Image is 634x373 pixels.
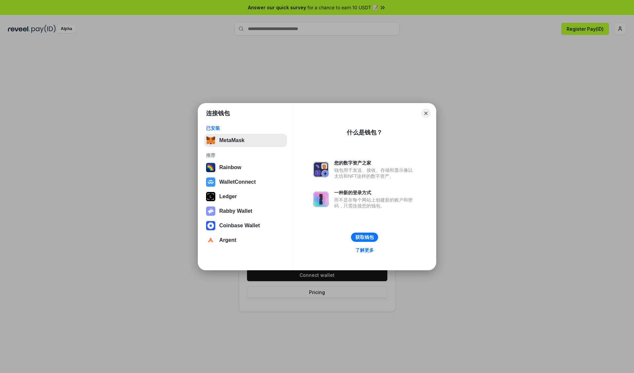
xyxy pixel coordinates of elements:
[206,236,215,245] img: svg+xml,%3Csvg%20width%3D%2228%22%20height%3D%2228%22%20viewBox%3D%220%200%2028%2028%22%20fill%3D...
[421,109,431,118] button: Close
[206,152,285,158] div: 推荐
[219,237,236,243] div: Argent
[206,109,230,117] h1: 连接钱包
[355,247,374,253] div: 了解更多
[206,136,215,145] img: svg+xml,%3Csvg%20fill%3D%22none%22%20height%3D%2233%22%20viewBox%3D%220%200%2035%2033%22%20width%...
[334,160,416,166] div: 您的数字资产之家
[206,163,215,172] img: svg+xml,%3Csvg%20width%3D%22120%22%20height%3D%22120%22%20viewBox%3D%220%200%20120%20120%22%20fil...
[206,192,215,201] img: svg+xml,%3Csvg%20xmlns%3D%22http%3A%2F%2Fwww.w3.org%2F2000%2Fsvg%22%20width%3D%2228%22%20height%3...
[206,206,215,216] img: svg+xml,%3Csvg%20xmlns%3D%22http%3A%2F%2Fwww.w3.org%2F2000%2Fsvg%22%20fill%3D%22none%22%20viewBox...
[219,165,241,170] div: Rainbow
[313,162,329,177] img: svg+xml,%3Csvg%20xmlns%3D%22http%3A%2F%2Fwww.w3.org%2F2000%2Fsvg%22%20fill%3D%22none%22%20viewBox...
[219,179,256,185] div: WalletConnect
[204,219,287,232] button: Coinbase Wallet
[334,167,416,179] div: 钱包用于发送、接收、存储和显示像以太坊和NFT这样的数字资产。
[347,129,382,136] div: 什么是钱包？
[313,191,329,207] img: svg+xml,%3Csvg%20xmlns%3D%22http%3A%2F%2Fwww.w3.org%2F2000%2Fsvg%22%20fill%3D%22none%22%20viewBox...
[219,208,252,214] div: Rabby Wallet
[334,190,416,196] div: 一种新的登录方式
[355,234,374,240] div: 获取钱包
[204,234,287,247] button: Argent
[206,177,215,187] img: svg+xml,%3Csvg%20width%3D%2228%22%20height%3D%2228%22%20viewBox%3D%220%200%2028%2028%22%20fill%3D...
[351,233,378,242] button: 获取钱包
[204,205,287,218] button: Rabby Wallet
[219,223,260,229] div: Coinbase Wallet
[219,194,237,200] div: Ledger
[204,161,287,174] button: Rainbow
[206,221,215,230] img: svg+xml,%3Csvg%20width%3D%2228%22%20height%3D%2228%22%20viewBox%3D%220%200%2028%2028%22%20fill%3D...
[351,246,378,254] a: 了解更多
[206,125,285,131] div: 已安装
[219,137,244,143] div: MetaMask
[204,134,287,147] button: MetaMask
[204,175,287,189] button: WalletConnect
[334,197,416,209] div: 而不是在每个网站上创建新的账户和密码，只需连接您的钱包。
[204,190,287,203] button: Ledger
